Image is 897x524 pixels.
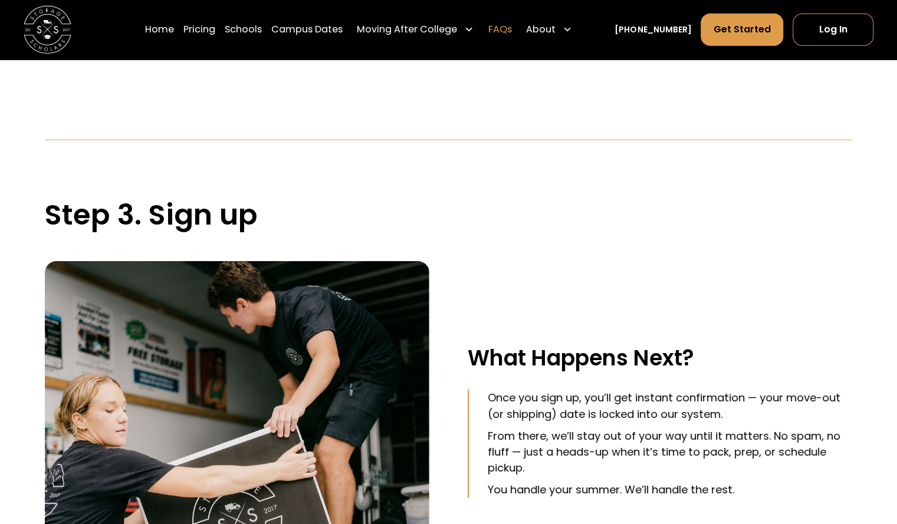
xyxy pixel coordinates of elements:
a: home [24,6,71,54]
a: Get Started [701,14,783,45]
div: About [521,13,577,46]
div: Moving After College [357,22,457,37]
a: Schools [225,13,262,46]
a: Home [145,13,174,46]
a: Campus Dates [271,13,343,46]
h2: Step 3. Sign up [45,197,852,232]
div: +10% next year’s order [743,57,836,69]
a: Pricing [183,13,215,46]
p: Once you sign up, you’ll get instant confirmation — your move-out (or shipping) date is locked in... [488,390,852,421]
div: About [526,22,556,37]
div: Moving After College [352,13,478,46]
p: From there, we’ll stay out of your way until it matters. No spam, no fluff — just a heads-up when... [488,428,852,476]
a: FAQs [488,13,511,46]
a: Log In [793,14,873,45]
h3: What Happens Next? [468,345,852,371]
p: You handle your summer. We’ll handle the rest. [488,482,852,497]
a: [PHONE_NUMBER] [615,24,691,36]
img: Storage Scholars main logo [24,6,71,54]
